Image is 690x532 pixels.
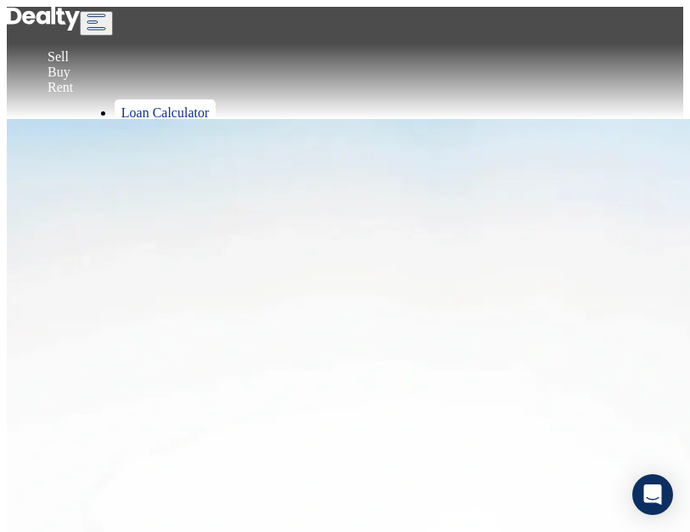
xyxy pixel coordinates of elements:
a: Sell [41,49,76,65]
button: Toggle navigation [80,11,113,36]
div: Open Intercom Messenger [632,474,673,515]
a: Buy [41,65,77,80]
img: Dealty - Buy, Sell & Rent Homes [7,7,80,31]
a: Loan Calculator [115,99,216,127]
a: Rent [41,80,80,95]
